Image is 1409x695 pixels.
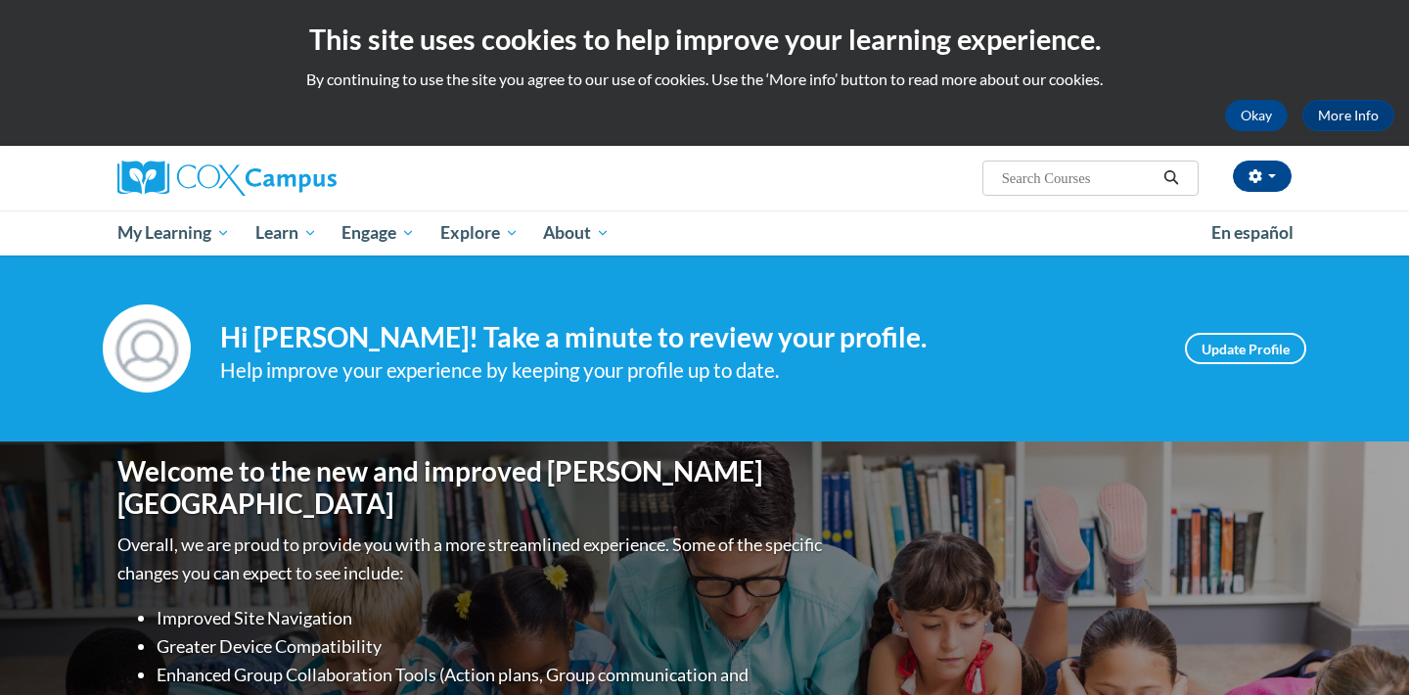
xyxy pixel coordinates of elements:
[1185,333,1306,364] a: Update Profile
[105,210,243,255] a: My Learning
[117,161,489,196] a: Cox Campus
[1199,212,1306,254] a: En español
[1157,166,1186,190] button: Search
[220,321,1156,354] h4: Hi [PERSON_NAME]! Take a minute to review your profile.
[531,210,623,255] a: About
[1233,161,1292,192] button: Account Settings
[1000,166,1157,190] input: Search Courses
[117,455,827,521] h1: Welcome to the new and improved [PERSON_NAME][GEOGRAPHIC_DATA]
[428,210,531,255] a: Explore
[117,161,337,196] img: Cox Campus
[1331,617,1393,679] iframe: Button to launch messaging window
[440,221,519,245] span: Explore
[341,221,415,245] span: Engage
[15,69,1394,90] p: By continuing to use the site you agree to our use of cookies. Use the ‘More info’ button to read...
[1225,100,1288,131] button: Okay
[157,604,827,632] li: Improved Site Navigation
[220,354,1156,387] div: Help improve your experience by keeping your profile up to date.
[255,221,317,245] span: Learn
[329,210,428,255] a: Engage
[15,20,1394,59] h2: This site uses cookies to help improve your learning experience.
[117,221,230,245] span: My Learning
[103,304,191,393] img: Profile Image
[243,210,330,255] a: Learn
[117,531,827,587] p: Overall, we are proud to provide you with a more streamlined experience. Some of the specific cha...
[543,221,610,245] span: About
[157,632,827,661] li: Greater Device Compatibility
[1302,100,1394,131] a: More Info
[88,210,1321,255] div: Main menu
[1211,222,1294,243] span: En español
